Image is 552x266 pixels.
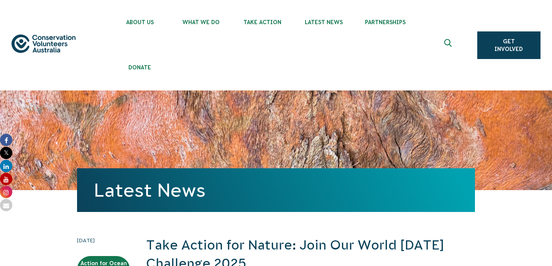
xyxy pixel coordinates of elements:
[477,31,540,59] a: Get Involved
[109,19,171,25] span: About Us
[440,36,458,54] button: Expand search box Close search box
[109,64,171,71] span: Donate
[444,39,453,51] span: Expand search box
[293,19,355,25] span: Latest News
[232,19,293,25] span: Take Action
[11,34,76,53] img: logo.svg
[94,180,205,200] a: Latest News
[171,19,232,25] span: What We Do
[355,19,416,25] span: Partnerships
[77,236,130,245] time: [DATE]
